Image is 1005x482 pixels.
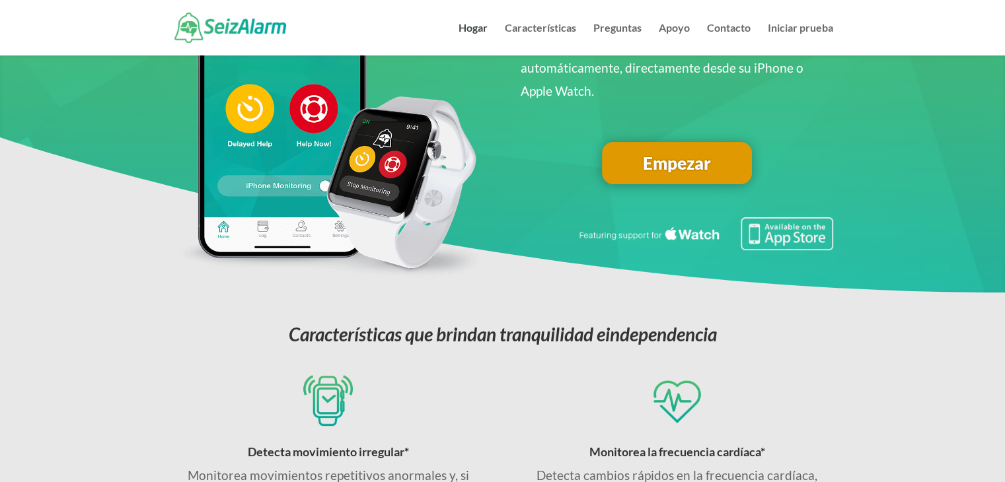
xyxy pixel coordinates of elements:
[707,23,751,55] a: Contacto
[577,238,833,253] a: Con soporte para detección de convulsiones para el Apple Watch
[707,21,751,34] font: Contacto
[459,23,488,55] a: Hogar
[605,323,717,345] font: independencia
[577,217,833,250] img: Detección de convulsiones disponible en la App Store de Apple.
[459,21,488,34] font: Hogar
[589,444,765,459] font: Monitorea la frecuencia cardíaca*
[659,21,690,34] font: Apoyo
[768,23,833,55] a: Iniciar prueba
[652,375,701,426] img: Monitores de convulsiones que utilizan la frecuencia cardíaca
[505,21,576,34] font: Características
[593,23,642,55] a: Preguntas
[659,23,690,55] a: Apoyo
[593,21,642,34] font: Preguntas
[303,375,352,426] img: Detecta convulsiones mediante sensores de iPhone y Apple Watch
[289,323,605,345] font: Características que brindan tranquilidad e
[521,15,803,98] font: SeizAlarm detecta actividad similar a una [MEDICAL_DATA] y notifica a sus seres queridos automáti...
[247,444,408,459] font: Detecta movimiento irregular*
[768,21,833,34] font: Iniciar prueba
[602,142,752,184] a: Empezar
[505,23,576,55] a: Características
[643,153,711,174] font: Empezar
[174,13,286,42] img: Alarma de secuestro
